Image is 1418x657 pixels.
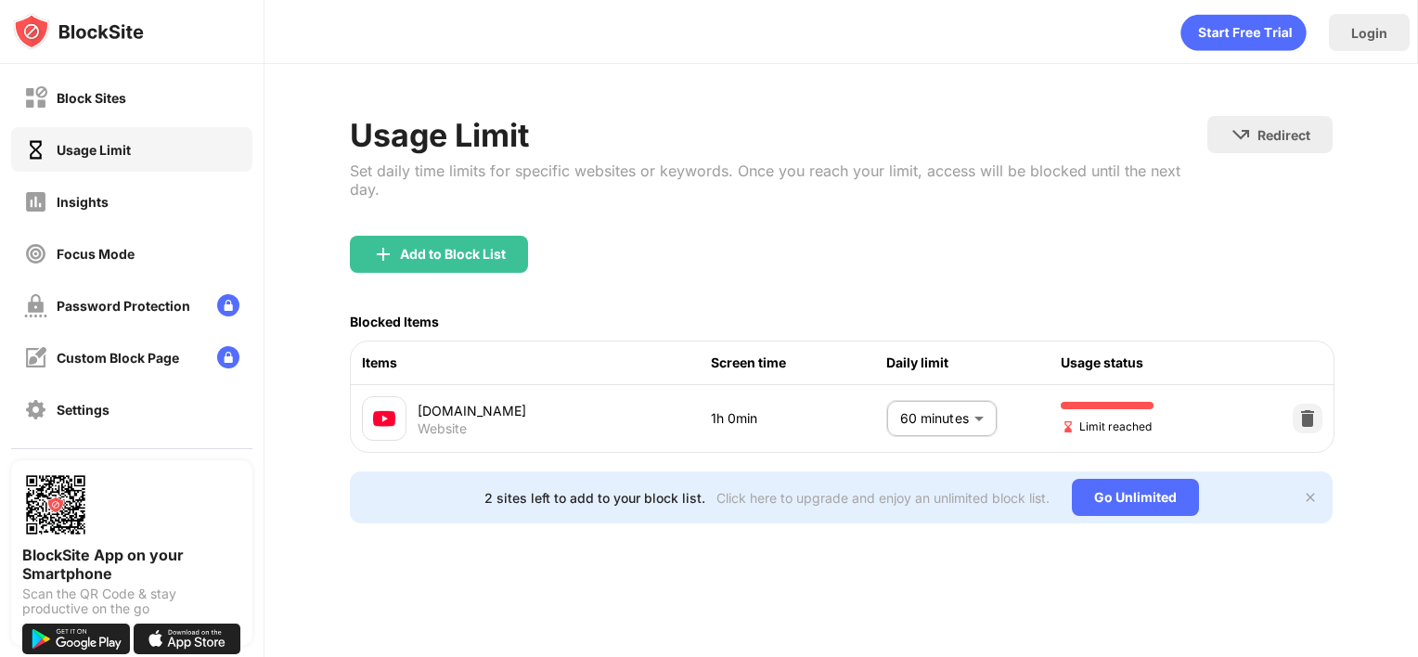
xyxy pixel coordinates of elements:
[1351,25,1387,41] div: Login
[400,247,506,262] div: Add to Block List
[57,298,190,314] div: Password Protection
[57,194,109,210] div: Insights
[1180,14,1307,51] div: animation
[217,346,239,368] img: lock-menu.svg
[418,420,467,437] div: Website
[24,86,47,109] img: block-off.svg
[22,546,241,583] div: BlockSite App on your Smartphone
[22,471,89,538] img: options-page-qr-code.png
[57,246,135,262] div: Focus Mode
[418,401,712,420] div: [DOMAIN_NAME]
[350,116,1208,154] div: Usage Limit
[24,294,47,317] img: password-protection-off.svg
[373,407,395,430] img: favicons
[1072,479,1199,516] div: Go Unlimited
[57,350,179,366] div: Custom Block Page
[217,294,239,316] img: lock-menu.svg
[1303,490,1318,505] img: x-button.svg
[22,586,241,616] div: Scan the QR Code & stay productive on the go
[1061,418,1152,435] span: Limit reached
[24,346,47,369] img: customize-block-page-off.svg
[1257,127,1310,143] div: Redirect
[24,398,47,421] img: settings-off.svg
[24,190,47,213] img: insights-off.svg
[886,353,1061,373] div: Daily limit
[57,90,126,106] div: Block Sites
[711,408,885,429] div: 1h 0min
[22,624,130,654] img: get-it-on-google-play.svg
[484,490,705,506] div: 2 sites left to add to your block list.
[711,353,885,373] div: Screen time
[900,408,967,429] p: 60 minutes
[716,490,1050,506] div: Click here to upgrade and enjoy an unlimited block list.
[1061,419,1076,434] img: hourglass-end.svg
[350,314,439,329] div: Blocked Items
[13,13,144,50] img: logo-blocksite.svg
[57,402,110,418] div: Settings
[1061,353,1235,373] div: Usage status
[362,353,712,373] div: Items
[24,138,47,161] img: time-usage-on.svg
[57,142,131,158] div: Usage Limit
[350,161,1208,199] div: Set daily time limits for specific websites or keywords. Once you reach your limit, access will b...
[24,242,47,265] img: focus-off.svg
[134,624,241,654] img: download-on-the-app-store.svg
